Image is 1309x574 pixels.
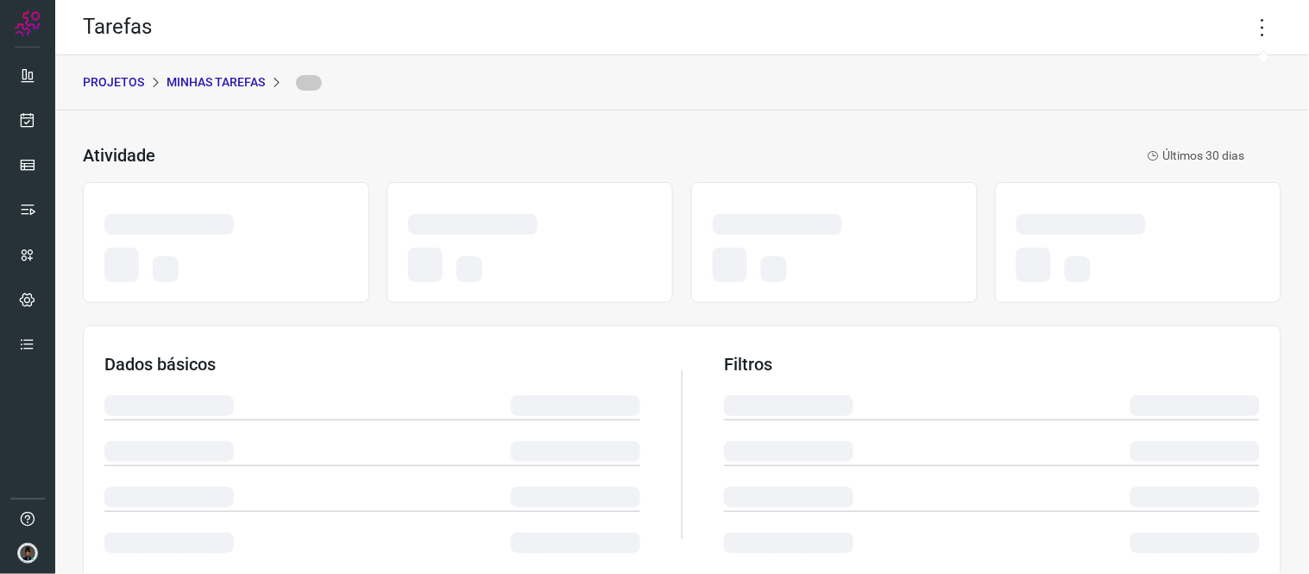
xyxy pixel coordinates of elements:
h3: Filtros [724,354,1260,375]
p: Minhas Tarefas [167,73,265,91]
h2: Tarefas [83,15,152,40]
h3: Dados básicos [104,354,640,375]
p: Últimos 30 dias [1148,147,1245,165]
p: PROJETOS [83,73,144,91]
img: Logo [15,10,41,36]
img: d44150f10045ac5288e451a80f22ca79.png [17,543,38,564]
h3: Atividade [83,145,155,166]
